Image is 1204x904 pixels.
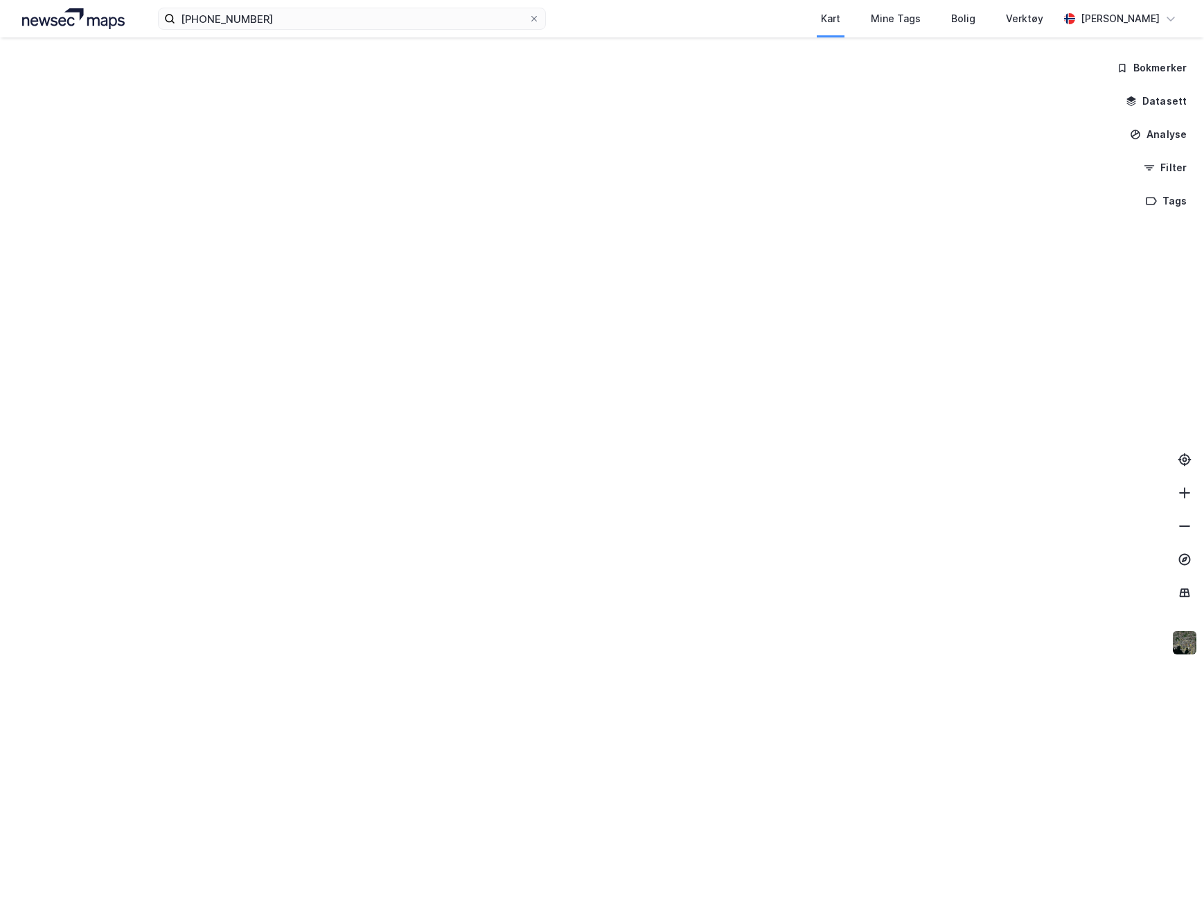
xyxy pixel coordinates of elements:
iframe: Chat Widget [1135,837,1204,904]
div: Kontrollprogram for chat [1135,837,1204,904]
div: Verktøy [1006,10,1043,27]
input: Søk på adresse, matrikkel, gårdeiere, leietakere eller personer [175,8,529,29]
div: Mine Tags [871,10,921,27]
div: Bolig [951,10,975,27]
div: Kart [821,10,840,27]
div: [PERSON_NAME] [1081,10,1160,27]
img: logo.a4113a55bc3d86da70a041830d287a7e.svg [22,8,125,29]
